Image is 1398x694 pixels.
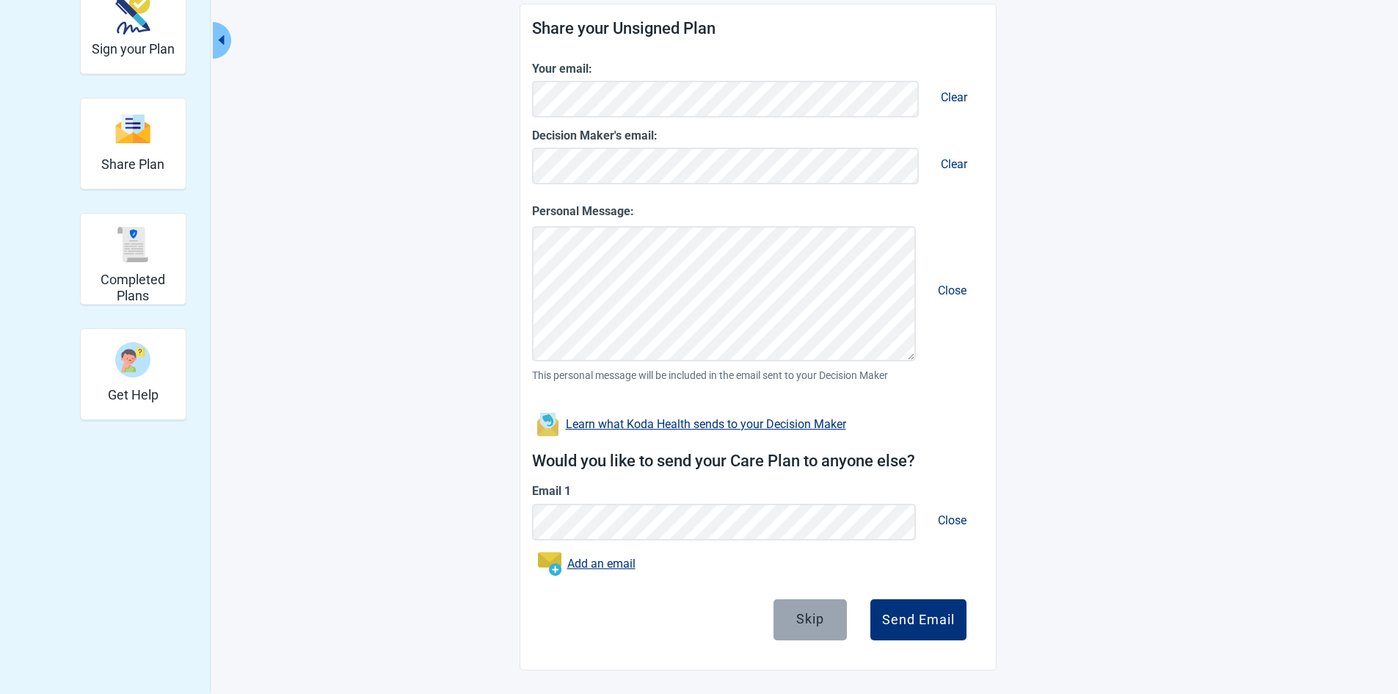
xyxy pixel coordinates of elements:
button: Add an email [532,546,641,582]
h2: Sign your Plan [92,41,175,57]
button: Learn what Koda Health sends to your Decision Maker [532,407,851,437]
span: caret-left [214,33,228,47]
h2: Get Help [108,387,159,403]
a: Add an email [567,554,636,573]
label: Your email: [532,59,984,78]
img: svg%3e [115,113,150,145]
div: Share Plan [80,98,186,189]
label: Personal Message: [532,202,984,220]
span: Close [926,272,978,309]
h2: Completed Plans [87,272,180,303]
img: svg%3e [115,227,150,262]
span: This personal message will be included in the email sent to your Decision Maker [532,367,984,383]
label: Decision Maker's email: [532,126,984,145]
button: Clear [925,78,983,118]
h2: Share Plan [101,156,164,173]
button: Clear [925,145,983,184]
button: Skip [773,599,847,640]
div: Get Help [80,328,186,420]
button: Remove [922,281,983,300]
label: Email 1 [532,482,984,500]
button: Close [922,501,983,541]
span: Clear [929,79,979,116]
span: Clear [929,145,979,183]
span: Close [926,502,978,539]
div: Send Email [882,612,955,627]
div: Skip [796,611,824,626]
h2: Share your Unsigned Plan [532,16,984,42]
button: Send Email [870,599,966,640]
div: Completed Plans [80,213,186,305]
div: Learn what Koda Health sends to your Decision Maker [566,419,846,430]
button: Collapse menu [213,22,231,59]
img: person-question-x68TBcxA.svg [115,342,150,377]
h2: Would you like to send your Care Plan to anyone else? [532,449,984,474]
